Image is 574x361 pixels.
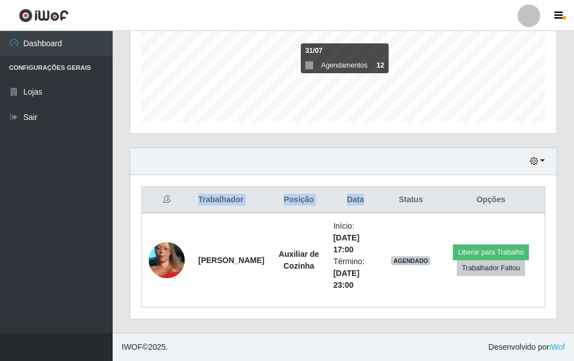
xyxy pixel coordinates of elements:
th: Trabalhador [192,187,271,213]
time: [DATE] 17:00 [333,233,359,254]
span: AGENDADO [391,256,430,265]
button: Liberar para Trabalho [453,244,529,260]
th: Posição [271,187,326,213]
th: Data [327,187,385,213]
th: Status [384,187,437,213]
span: Desenvolvido por [488,341,565,353]
img: CoreUI Logo [19,8,69,23]
span: IWOF [122,342,143,351]
th: Opções [437,187,545,213]
strong: Auxiliar de Cozinha [279,249,319,270]
span: © 2025 . [122,341,168,353]
button: Trabalhador Faltou [457,260,525,276]
time: [DATE] 23:00 [333,269,359,289]
a: iWof [549,342,565,351]
strong: [PERSON_NAME] [198,256,264,265]
li: Término: [333,256,378,291]
img: 1742344231846.jpeg [149,220,185,300]
li: Início: [333,220,378,256]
